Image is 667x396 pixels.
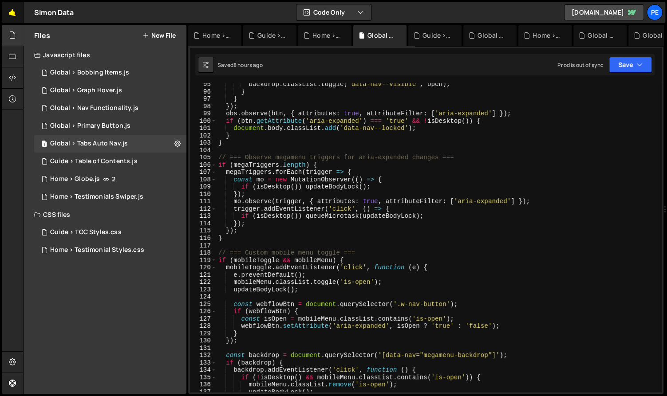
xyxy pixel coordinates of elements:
span: 1 [42,141,47,148]
div: 97 [190,95,217,103]
div: 99 [190,110,217,118]
div: 118 [190,249,217,257]
div: 135 [190,374,217,381]
div: 96 [190,88,217,96]
div: 110 [190,191,217,198]
div: 105 [190,154,217,161]
div: 16753/45792.js [34,188,186,206]
div: 114 [190,220,217,227]
div: 128 [190,322,217,330]
div: Home > Testimonials Swiper.js [312,31,341,40]
div: 98 [190,103,217,110]
div: Global > Nav Functionality.js [50,104,138,112]
div: 133 [190,359,217,367]
div: 136 [190,381,217,388]
div: 115 [190,227,217,235]
span: 2 [112,176,115,183]
button: New File [142,32,176,39]
div: 16753/45793.css [34,241,186,259]
div: 102 [190,132,217,140]
div: 16753/46225.js [34,99,186,117]
div: Global > Tabs Auto Nav.js [367,31,396,40]
div: 16753/45990.js [34,117,186,135]
a: 🤙 [2,2,24,23]
div: 120 [190,264,217,271]
div: 132 [190,352,217,359]
div: 112 [190,205,217,213]
div: 103 [190,139,217,147]
div: 100 [190,118,217,125]
div: 111 [190,198,217,205]
div: Javascript files [24,46,186,64]
div: Global > Bobbing Items.js [50,69,129,77]
div: 116 [190,235,217,242]
div: 104 [190,147,217,154]
a: [DOMAIN_NAME] [564,4,644,20]
div: Global > Primary Button.js [50,122,130,130]
div: Guide > Table of Contents.js [50,157,137,165]
div: Guide > TOC Styles.css [50,228,122,236]
div: 121 [190,271,217,279]
div: 109 [190,183,217,191]
div: 113 [190,212,217,220]
div: Global > Graph Hover.js [50,86,122,94]
div: Guide > TOC Styles.css [257,31,286,40]
div: Home > Testimonial Styles.css [202,31,231,40]
div: 127 [190,315,217,323]
div: Global > Tabs Auto Nav.js [50,140,128,148]
div: Global > Nav Functionality.js [478,31,506,40]
div: 125 [190,301,217,308]
h2: Files [34,31,50,40]
div: 119 [190,257,217,264]
div: 16753/46418.js [34,153,186,170]
div: 137 [190,388,217,396]
div: Global > Bobbing Items.js [588,31,616,40]
div: 131 [190,345,217,352]
div: Home > Testimonials Swiper.js [50,193,143,201]
div: 16753/46062.js [34,135,186,153]
div: 106 [190,161,217,169]
div: 134 [190,366,217,374]
div: 8 hours ago [233,61,263,69]
div: 95 [190,81,217,88]
button: Code Only [296,4,371,20]
div: 107 [190,169,217,176]
div: Home > Globe.js [50,175,100,183]
div: 122 [190,278,217,286]
div: Home > Testimonial Styles.css [50,246,144,254]
div: 16753/45758.js [34,82,186,99]
div: 16753/46016.js [34,170,186,188]
div: 101 [190,125,217,132]
div: 130 [190,337,217,345]
div: 16753/46060.js [34,64,186,82]
a: Pe [647,4,663,20]
button: Save [609,57,652,73]
div: Saved [217,61,263,69]
div: 124 [190,293,217,301]
div: Home > Globe.js [533,31,561,40]
div: 16753/46419.css [34,223,186,241]
div: 123 [190,286,217,294]
div: Guide > Table of Contents.js [422,31,451,40]
div: 126 [190,308,217,315]
div: 108 [190,176,217,184]
div: 117 [190,242,217,250]
div: Simon Data [34,7,74,18]
div: 129 [190,330,217,337]
div: CSS files [24,206,186,223]
div: Prod is out of sync [557,61,604,69]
